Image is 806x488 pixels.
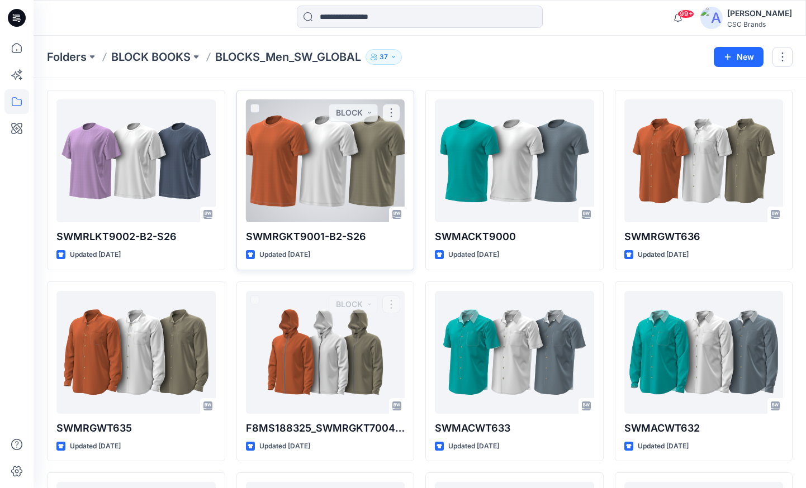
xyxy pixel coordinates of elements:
p: SWMACKT9000 [435,229,594,245]
a: SWMRGWT635 [56,291,216,414]
p: 37 [380,51,388,63]
div: CSC Brands [727,20,792,28]
a: SWMRLKT9002-B2-S26 [56,99,216,222]
p: SWMACWT632 [624,420,784,436]
span: 99+ [677,9,694,18]
p: SWMACWT633 [435,420,594,436]
img: avatar [700,7,723,29]
p: SWMRGWT635 [56,420,216,436]
p: Updated [DATE] [259,441,310,452]
p: Updated [DATE] [638,441,689,452]
a: Folders [47,49,87,65]
a: SWMACWT632 [624,291,784,414]
a: BLOCK BOOKS [111,49,191,65]
p: F8MS188325_SWMRGKT7004_F18_GLREG_VFA [246,420,405,436]
p: BLOCKS_Men_SW_GLOBAL [215,49,361,65]
p: Updated [DATE] [448,249,499,261]
p: Updated [DATE] [70,249,121,261]
a: SWMACKT9000 [435,99,594,222]
p: SWMRGKT9001-B2-S26 [246,229,405,245]
button: 37 [366,49,402,65]
button: New [714,47,764,67]
p: Updated [DATE] [638,249,689,261]
p: Updated [DATE] [448,441,499,452]
a: SWMRGKT9001-B2-S26 [246,99,405,222]
p: Updated [DATE] [70,441,121,452]
a: SWMRGWT636 [624,99,784,222]
p: SWMRGWT636 [624,229,784,245]
div: [PERSON_NAME] [727,7,792,20]
a: SWMACWT633 [435,291,594,414]
p: SWMRLKT9002-B2-S26 [56,229,216,245]
p: Updated [DATE] [259,249,310,261]
a: F8MS188325_SWMRGKT7004_F18_GLREG_VFA [246,291,405,414]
